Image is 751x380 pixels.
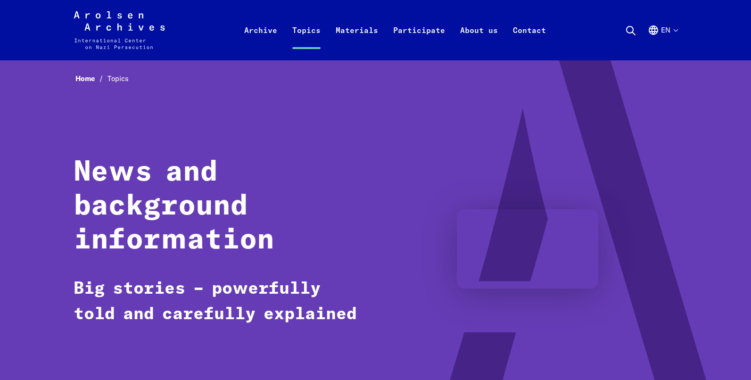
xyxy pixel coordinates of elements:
button: English, language selection [648,25,677,58]
p: Big stories – powerfully told and carefully explained [74,276,359,327]
a: Home [75,74,107,83]
a: Archive [237,23,285,60]
a: Contact [505,23,553,60]
a: Topics [285,23,328,60]
span: Topics [107,74,129,83]
h1: News and background information [74,156,359,257]
a: About us [453,23,505,60]
nav: Breadcrumb [74,72,677,86]
a: Participate [386,23,453,60]
a: Materials [328,23,386,60]
nav: Primary [237,11,553,49]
